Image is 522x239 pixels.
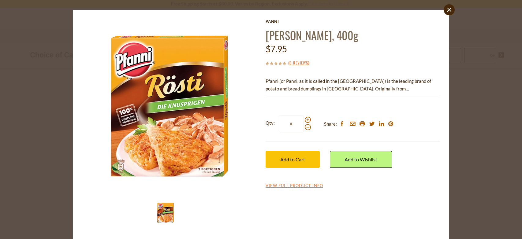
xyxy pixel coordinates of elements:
[279,116,304,132] input: Qty:
[266,151,320,168] button: Add to Cart
[330,151,392,168] a: Add to Wishlist
[289,60,308,66] a: 0 Reviews
[266,77,440,93] p: Pfanni (or Panni, as it is called in the [GEOGRAPHIC_DATA]) is the leading brand of potato and br...
[153,200,178,225] img: Pfanni Roesti
[266,27,358,43] a: [PERSON_NAME], 400g
[288,60,309,66] span: ( )
[266,119,275,127] strong: Qty:
[266,44,287,54] span: $7.95
[82,19,257,193] img: Pfanni Roesti
[280,156,305,162] span: Add to Cart
[324,120,337,128] span: Share:
[266,183,323,189] a: View Full Product Info
[266,19,440,24] a: Panni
